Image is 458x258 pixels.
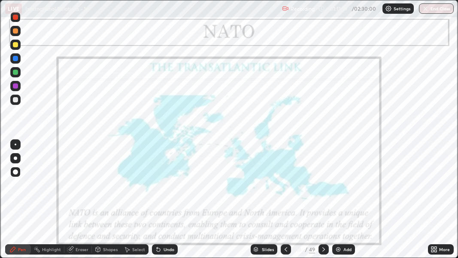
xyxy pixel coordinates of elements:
[335,246,342,253] img: add-slide-button
[291,6,315,12] p: Recording
[262,247,274,252] div: Slides
[164,247,174,252] div: Undo
[132,247,145,252] div: Select
[385,5,392,12] img: class-settings-icons
[394,6,410,11] p: Settings
[42,247,61,252] div: Highlight
[294,247,303,252] div: 18
[76,247,88,252] div: Eraser
[343,247,352,252] div: Add
[8,5,19,12] p: LIVE
[422,5,429,12] img: end-class-cross
[309,246,315,253] div: 49
[305,247,307,252] div: /
[282,5,289,12] img: recording.375f2c34.svg
[18,247,26,252] div: Pen
[439,247,450,252] div: More
[419,3,454,14] button: End Class
[103,247,118,252] div: Shapes
[25,5,89,12] p: International Relations - 16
